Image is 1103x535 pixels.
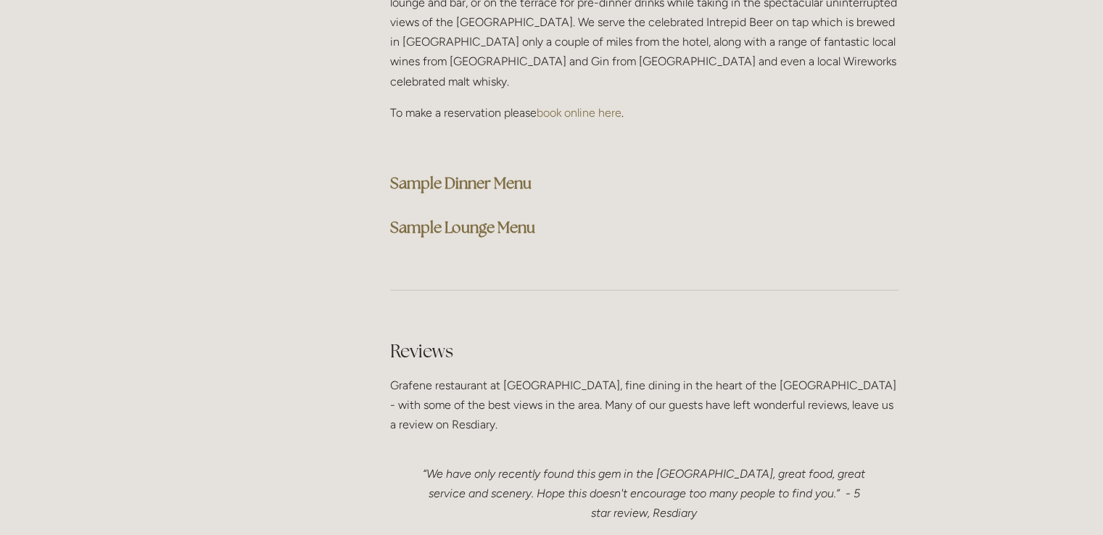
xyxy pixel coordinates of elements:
p: Grafene restaurant at [GEOGRAPHIC_DATA], fine dining in the heart of the [GEOGRAPHIC_DATA] - with... [390,376,898,435]
a: book online here [537,106,621,120]
a: Sample Lounge Menu [390,217,535,237]
h2: Reviews [390,339,898,364]
p: To make a reservation please . [390,103,898,123]
a: Sample Dinner Menu [390,173,532,193]
p: “We have only recently found this gem in the [GEOGRAPHIC_DATA], great food, great service and sce... [419,464,869,523]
